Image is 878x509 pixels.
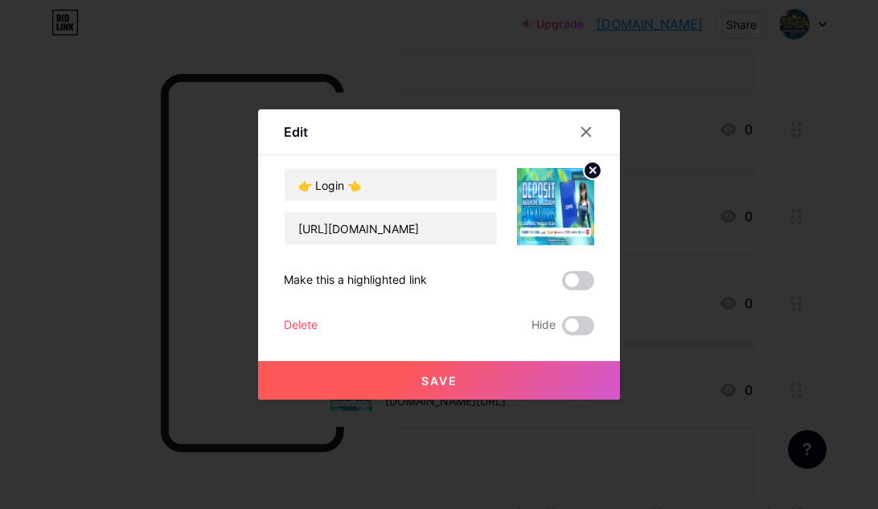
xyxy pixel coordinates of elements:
[531,316,556,335] span: Hide
[258,361,620,400] button: Save
[285,169,497,201] input: Title
[517,168,594,245] img: link_thumbnail
[285,212,497,244] input: URL
[284,316,318,335] div: Delete
[284,122,308,142] div: Edit
[421,374,457,388] span: Save
[284,271,427,290] div: Make this a highlighted link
